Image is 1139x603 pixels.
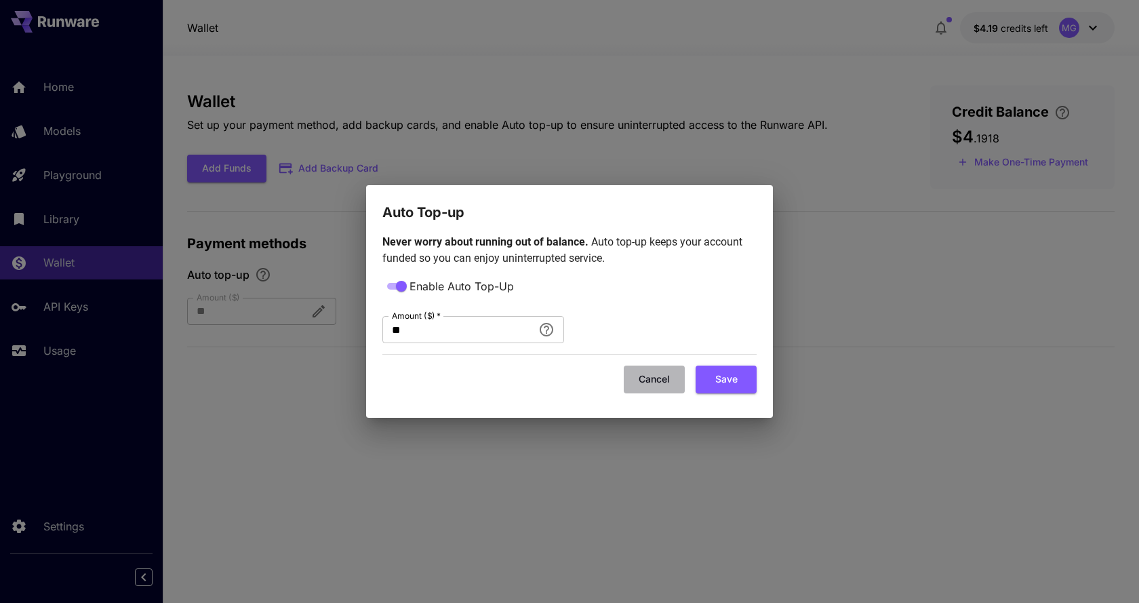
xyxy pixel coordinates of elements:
label: Amount ($) [392,310,441,322]
span: Never worry about running out of balance. [382,235,591,248]
h2: Auto Top-up [366,185,773,223]
button: Save [696,366,757,393]
button: Cancel [624,366,685,393]
span: Enable Auto Top-Up [409,278,514,294]
p: Auto top-up keeps your account funded so you can enjoy uninterrupted service. [382,234,757,267]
